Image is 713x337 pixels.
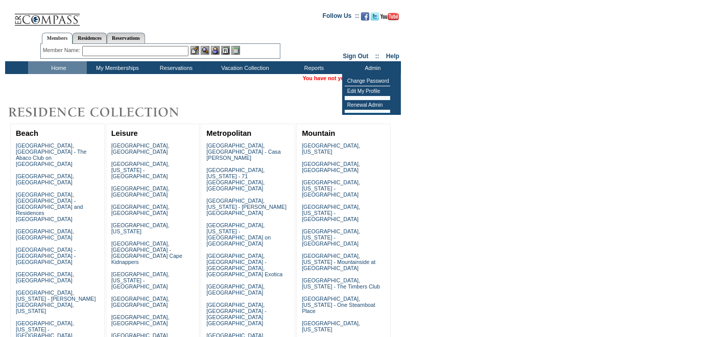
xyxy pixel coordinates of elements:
a: [GEOGRAPHIC_DATA], [US_STATE] - [GEOGRAPHIC_DATA] on [GEOGRAPHIC_DATA] [206,222,271,247]
a: Follow us on Twitter [371,15,379,21]
span: :: [375,53,379,60]
td: Vacation Collection [204,61,283,74]
a: [GEOGRAPHIC_DATA], [US_STATE] - [GEOGRAPHIC_DATA] [111,271,170,290]
img: Become our fan on Facebook [361,12,369,20]
a: Members [42,33,73,44]
a: Mountain [302,129,335,137]
a: [GEOGRAPHIC_DATA], [US_STATE] - One Steamboat Place [302,296,375,314]
a: [GEOGRAPHIC_DATA], [GEOGRAPHIC_DATA] [111,296,170,308]
a: [GEOGRAPHIC_DATA], [GEOGRAPHIC_DATA] - [GEOGRAPHIC_DATA] and Residences [GEOGRAPHIC_DATA] [16,191,83,222]
img: Reservations [221,46,230,55]
a: [GEOGRAPHIC_DATA], [GEOGRAPHIC_DATA] [16,228,74,240]
img: Impersonate [211,46,220,55]
a: [GEOGRAPHIC_DATA], [GEOGRAPHIC_DATA] - The Abaco Club on [GEOGRAPHIC_DATA] [16,142,87,167]
td: Follow Us :: [323,11,359,23]
a: Subscribe to our YouTube Channel [381,15,399,21]
td: Admin [342,61,401,74]
a: [GEOGRAPHIC_DATA], [GEOGRAPHIC_DATA] - Casa [PERSON_NAME] [206,142,280,161]
a: [GEOGRAPHIC_DATA], [US_STATE] - [GEOGRAPHIC_DATA] [302,179,360,198]
a: Become our fan on Facebook [361,15,369,21]
img: Destinations by Exclusive Resorts [5,102,204,123]
a: [GEOGRAPHIC_DATA], [GEOGRAPHIC_DATA] [302,161,360,173]
a: [GEOGRAPHIC_DATA], [US_STATE] [302,142,360,155]
a: [GEOGRAPHIC_DATA], [US_STATE] - [PERSON_NAME][GEOGRAPHIC_DATA], [US_STATE] [16,290,96,314]
td: Edit My Profile [345,86,390,97]
a: [GEOGRAPHIC_DATA], [GEOGRAPHIC_DATA] - [GEOGRAPHIC_DATA], [GEOGRAPHIC_DATA] Exotica [206,253,282,277]
a: [GEOGRAPHIC_DATA], [GEOGRAPHIC_DATA] - [GEOGRAPHIC_DATA] [GEOGRAPHIC_DATA] [206,302,266,326]
a: [GEOGRAPHIC_DATA], [GEOGRAPHIC_DATA] [111,185,170,198]
td: Renewal Admin [345,100,390,110]
a: [GEOGRAPHIC_DATA], [US_STATE] - 71 [GEOGRAPHIC_DATA], [GEOGRAPHIC_DATA] [206,167,265,191]
a: Metropolitan [206,129,251,137]
a: Reservations [107,33,145,43]
a: [GEOGRAPHIC_DATA], [GEOGRAPHIC_DATA] [16,271,74,283]
img: b_calculator.gif [231,46,240,55]
a: [GEOGRAPHIC_DATA], [US_STATE] [302,320,360,332]
td: My Memberships [87,61,146,74]
img: b_edit.gif [191,46,199,55]
img: Subscribe to our YouTube Channel [381,13,399,20]
a: [GEOGRAPHIC_DATA], [US_STATE] - Mountainside at [GEOGRAPHIC_DATA] [302,253,375,271]
td: Home [28,61,87,74]
a: [GEOGRAPHIC_DATA], [US_STATE] - [GEOGRAPHIC_DATA] [302,204,360,222]
a: [GEOGRAPHIC_DATA], [GEOGRAPHIC_DATA] - [GEOGRAPHIC_DATA] Cape Kidnappers [111,240,182,265]
a: [GEOGRAPHIC_DATA], [US_STATE] [111,222,170,234]
a: Help [386,53,399,60]
a: [GEOGRAPHIC_DATA], [US_STATE] - [PERSON_NAME][GEOGRAPHIC_DATA] [206,198,287,216]
td: Reports [283,61,342,74]
a: [GEOGRAPHIC_DATA], [US_STATE] - The Timbers Club [302,277,380,290]
img: i.gif [5,15,13,16]
a: [GEOGRAPHIC_DATA], [US_STATE] - [GEOGRAPHIC_DATA] [111,161,170,179]
td: Reservations [146,61,204,74]
a: [GEOGRAPHIC_DATA], [GEOGRAPHIC_DATA] [16,173,74,185]
a: [GEOGRAPHIC_DATA], [GEOGRAPHIC_DATA] [111,314,170,326]
img: View [201,46,209,55]
a: [GEOGRAPHIC_DATA], [GEOGRAPHIC_DATA] [111,204,170,216]
a: [GEOGRAPHIC_DATA], [GEOGRAPHIC_DATA] [206,283,265,296]
a: [GEOGRAPHIC_DATA], [US_STATE] - [GEOGRAPHIC_DATA] [302,228,360,247]
td: Change Password [345,76,390,86]
span: You have not yet chosen a member. [303,75,395,81]
a: [GEOGRAPHIC_DATA], [GEOGRAPHIC_DATA] [111,142,170,155]
a: Sign Out [343,53,368,60]
img: Follow us on Twitter [371,12,379,20]
a: Leisure [111,129,138,137]
div: Member Name: [43,46,82,55]
a: Beach [16,129,38,137]
img: Compass Home [14,5,80,26]
a: [GEOGRAPHIC_DATA] - [GEOGRAPHIC_DATA] - [GEOGRAPHIC_DATA] [16,247,76,265]
a: Residences [73,33,107,43]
